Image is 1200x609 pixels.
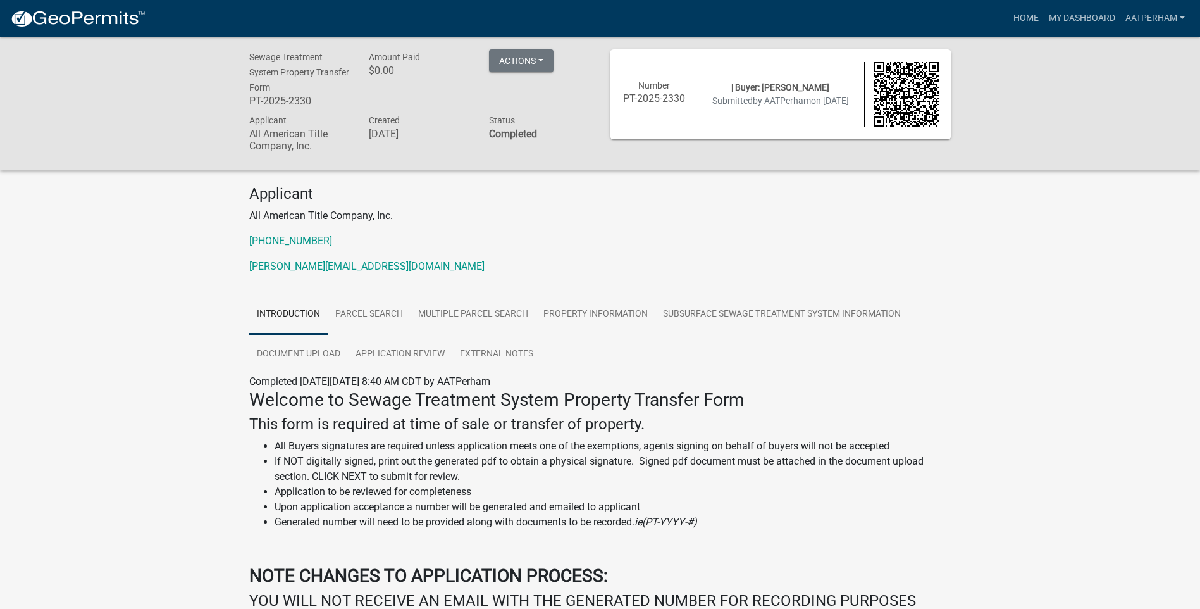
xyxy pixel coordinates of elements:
[489,128,537,140] strong: Completed
[249,208,951,223] p: All American Title Company, Inc.
[249,334,348,375] a: Document Upload
[249,115,287,125] span: Applicant
[249,185,951,203] h4: Applicant
[489,49,554,72] button: Actions
[249,260,485,272] a: [PERSON_NAME][EMAIL_ADDRESS][DOMAIN_NAME]
[634,516,697,528] i: ie(PT-YYYY-#)
[874,62,939,127] img: QR code
[328,294,411,335] a: Parcel search
[411,294,536,335] a: Multiple Parcel Search
[275,515,951,530] li: Generated number will need to be provided along with documents to be recorded.
[369,128,470,140] h6: [DATE]
[249,375,490,387] span: Completed [DATE][DATE] 8:40 AM CDT by AATPerham
[249,565,608,586] strong: NOTE CHANGES TO APPLICATION PROCESS:
[1008,6,1044,30] a: Home
[275,499,951,515] li: Upon application acceptance a number will be generated and emailed to applicant
[275,454,951,484] li: If NOT digitally signed, print out the generated pdf to obtain a physical signature. Signed pdf d...
[753,96,811,106] span: by AATPerham
[249,235,332,247] a: [PHONE_NUMBER]
[536,294,655,335] a: Property Information
[249,95,350,107] h6: PT-2025-2330
[249,128,350,152] h6: All American Title Company, Inc.
[275,439,951,454] li: All Buyers signatures are required unless application meets one of the exemptions, agents signing...
[369,52,420,62] span: Amount Paid
[1120,6,1190,30] a: AATPerham
[655,294,908,335] a: Subsurface Sewage Treatment System Information
[489,115,515,125] span: Status
[369,65,470,77] h6: $0.00
[249,415,951,434] h4: This form is required at time of sale or transfer of property.
[249,294,328,335] a: Introduction
[275,484,951,499] li: Application to be reviewed for completeness
[1044,6,1120,30] a: My Dashboard
[712,96,849,106] span: Submitted on [DATE]
[622,92,687,104] h6: PT-2025-2330
[452,334,541,375] a: External Notes
[638,80,670,91] span: Number
[249,52,349,92] span: Sewage Treatment System Property Transfer Form
[348,334,452,375] a: Application Review
[249,389,951,411] h3: Welcome to Sewage Treatment System Property Transfer Form
[369,115,400,125] span: Created
[731,82,829,92] span: | Buyer: [PERSON_NAME]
